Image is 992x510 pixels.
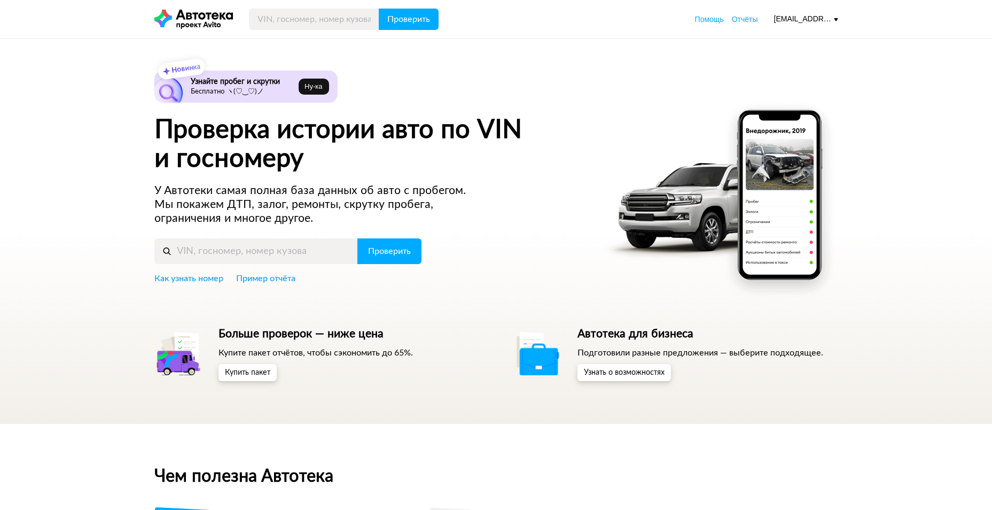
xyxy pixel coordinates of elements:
[357,238,421,264] button: Проверить
[154,273,223,284] a: Как узнать номер
[695,14,724,25] a: Помощь
[154,115,589,173] h1: Проверка истории авто по VIN и госномеру
[218,364,277,381] button: Купить пакет
[732,14,758,25] a: Отчёты
[387,15,430,24] span: Проверить
[171,63,200,74] strong: Новинка
[191,77,295,87] h6: Узнайте пробег и скрутки
[732,15,758,24] span: Отчёты
[577,327,823,341] h5: Автотека для бизнеса
[154,184,487,226] p: У Автотеки самая полная база данных об авто с пробегом. Мы покажем ДТП, залог, ремонты, скрутку п...
[225,369,270,376] span: Купить пакет
[218,347,413,359] p: Купите пакет отчётов, чтобы сэкономить до 65%.
[236,273,295,284] a: Пример отчёта
[154,238,358,264] input: VIN, госномер, номер кузова
[304,82,322,91] span: Ну‑ка
[577,364,671,381] button: Узнать о возможностях
[154,467,838,486] h2: Чем полезна Автотека
[249,9,379,30] input: VIN, госномер, номер кузова
[695,15,724,24] span: Помощь
[774,14,838,24] div: [EMAIL_ADDRESS][DOMAIN_NAME]
[379,9,439,30] button: Проверить
[584,369,665,376] span: Узнать о возможностях
[368,247,411,256] span: Проверить
[218,327,413,341] h5: Больше проверок — ниже цена
[191,88,295,96] p: Бесплатно ヽ(♡‿♡)ノ
[577,347,823,359] p: Подготовили разные предложения — выберите подходящее.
